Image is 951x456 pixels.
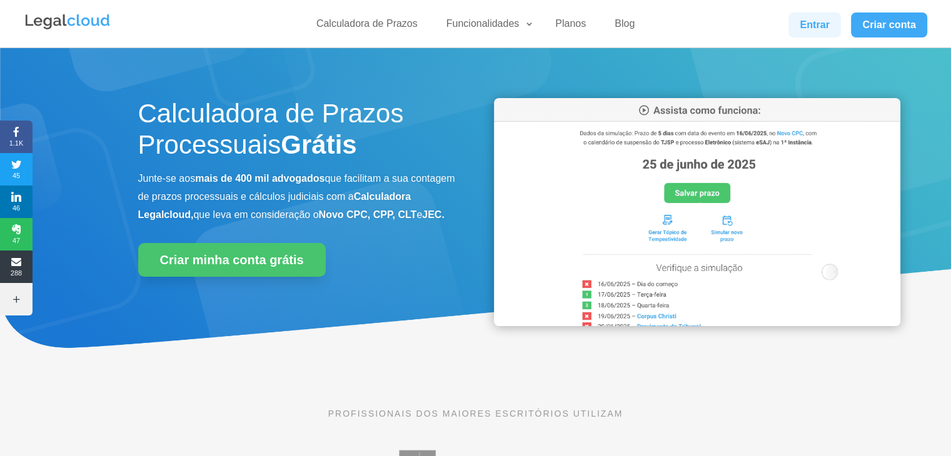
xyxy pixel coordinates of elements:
[138,98,457,167] h1: Calculadora de Prazos Processuais
[548,17,593,36] a: Planos
[851,12,927,37] a: Criar conta
[422,209,445,220] b: JEC.
[309,17,425,36] a: Calculadora de Prazos
[195,173,325,184] b: mais de 400 mil advogados
[788,12,841,37] a: Entrar
[281,130,356,159] strong: Grátis
[494,317,900,328] a: Calculadora de Prazos Processuais da Legalcloud
[24,22,111,33] a: Logo da Legalcloud
[494,98,900,326] img: Calculadora de Prazos Processuais da Legalcloud
[319,209,417,220] b: Novo CPC, CPP, CLT
[138,243,326,277] a: Criar minha conta grátis
[24,12,111,31] img: Legalcloud Logo
[607,17,642,36] a: Blog
[138,407,813,420] p: PROFISSIONAIS DOS MAIORES ESCRITÓRIOS UTILIZAM
[138,191,411,220] b: Calculadora Legalcloud,
[439,17,535,36] a: Funcionalidades
[138,170,457,224] p: Junte-se aos que facilitam a sua contagem de prazos processuais e cálculos judiciais com a que le...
